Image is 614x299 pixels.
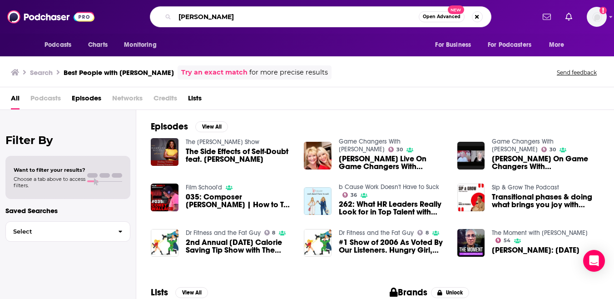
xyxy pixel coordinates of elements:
[554,69,599,76] button: Send feedback
[151,121,228,132] a: EpisodesView All
[587,7,607,27] img: User Profile
[396,148,403,152] span: 30
[339,200,446,216] span: 262: What HR Leaders Really Look for in Top Talent with [PERSON_NAME]
[14,167,85,173] span: Want to filter your results?
[151,287,168,298] h2: Lists
[264,230,276,235] a: 8
[150,6,491,27] div: Search podcasts, credits, & more...
[339,239,446,254] a: #1 Show of 2006 As Voted By Our Listeners. Hungry Girl, Nutrition Twins & Michael Gonzalez Wallac...
[186,138,259,146] a: The Ramesha Nicole Show
[304,187,332,215] img: 262: What HR Leaders Really Look for in Top Talent with Bruce Wallace
[151,138,178,166] img: The Side Effects of Self-Doubt feat. Philicia Wallace
[186,239,293,254] a: 2nd Annual Halloween Calorie Saving Tip Show with The Hungry-Girl, The Nutrition Twins and Oprah ...
[587,7,607,27] button: Show profile menu
[583,250,605,272] div: Open Intercom Messenger
[351,193,357,197] span: 36
[339,229,414,237] a: Dr Fitness and the Fat Guy
[186,148,293,163] a: The Side Effects of Self-Doubt feat. Philicia Wallace
[435,39,471,51] span: For Business
[419,11,465,22] button: Open AdvancedNew
[151,287,208,298] a: ListsView All
[492,155,599,170] span: [PERSON_NAME] On Game Changers With [PERSON_NAME]
[186,184,222,191] a: Film School'd
[112,91,143,110] span: Networks
[457,229,485,257] img: David Lipsky: 8/4/15
[541,147,556,152] a: 30
[390,287,427,298] h2: Brands
[7,8,94,25] img: Podchaser - Follow, Share and Rate Podcasts
[153,91,177,110] span: Credits
[30,68,53,77] h3: Search
[5,221,130,242] button: Select
[6,229,111,234] span: Select
[38,36,83,54] button: open menu
[11,91,20,110] a: All
[587,7,607,27] span: Logged in as emma.garth
[504,239,510,243] span: 54
[118,36,168,54] button: open menu
[457,184,485,211] a: Transitional phases & doing what brings you joy with Dakota Wallace
[342,192,357,198] a: 36
[482,36,545,54] button: open menu
[431,287,470,298] button: Unlock
[188,91,202,110] a: Lists
[429,36,482,54] button: open menu
[492,193,599,209] a: Transitional phases & doing what brings you joy with Dakota Wallace
[423,15,460,19] span: Open Advanced
[549,39,564,51] span: More
[495,238,510,243] a: 54
[304,142,332,169] img: Dee Wallace Live On Game Changers With Vicki Abelson 5/13/20
[339,155,446,170] a: Dee Wallace Live On Game Changers With Vicki Abelson 5/13/20
[186,148,293,163] span: The Side Effects of Self-Doubt feat. [PERSON_NAME]
[448,5,464,14] span: New
[339,183,439,191] a: b Cause Work Doesn't Have to Suck
[339,239,446,254] span: #1 Show of 2006 As Voted By Our Listeners. Hungry Girl, Nutrition Twins & [PERSON_NAME] [PERSON_N...
[151,229,178,257] img: 2nd Annual Halloween Calorie Saving Tip Show with The Hungry-Girl, The Nutrition Twins and Oprah ...
[72,91,101,110] a: Episodes
[186,229,261,237] a: Dr Fitness and the Fat Guy
[181,67,248,78] a: Try an exact match
[14,176,85,189] span: Choose a tab above to access filters.
[30,91,61,110] span: Podcasts
[550,148,556,152] span: 30
[5,134,130,147] h2: Filter By
[186,193,293,209] a: 035: Composer Corey Wallace | How to Tell Stories With Music
[186,239,293,254] span: 2nd Annual [DATE] Calorie Saving Tip Show with The Hungry-Girl, The Nutrition Twins and [PERSON_N...
[88,39,108,51] span: Charts
[64,68,174,77] h3: Best People with [PERSON_NAME]
[339,138,401,153] a: Game Changers With Vicki Abelson
[388,147,403,152] a: 30
[151,121,188,132] h2: Episodes
[417,230,429,235] a: 8
[249,67,328,78] span: for more precise results
[492,229,588,237] a: The Moment with Brian Koppelman
[492,138,554,153] a: Game Changers With Vicki Abelson
[492,155,599,170] a: Dee Wallace On Game Changers With Vicki Abelson
[339,155,446,170] span: [PERSON_NAME] Live On Game Changers With [PERSON_NAME] [DATE]
[492,184,559,191] a: Sip & Grow The Podcast
[539,9,555,25] a: Show notifications dropdown
[82,36,113,54] a: Charts
[488,39,531,51] span: For Podcasters
[175,287,208,298] button: View All
[492,246,579,254] a: David Lipsky: 8/4/15
[426,231,429,235] span: 8
[543,36,576,54] button: open menu
[175,10,419,24] input: Search podcasts, credits, & more...
[457,142,485,169] img: Dee Wallace On Game Changers With Vicki Abelson
[304,229,332,257] img: #1 Show of 2006 As Voted By Our Listeners. Hungry Girl, Nutrition Twins & Michael Gonzalez Wallac...
[195,121,228,132] button: View All
[45,39,71,51] span: Podcasts
[492,193,599,209] span: Transitional phases & doing what brings you joy with [PERSON_NAME]
[151,184,178,211] img: 035: Composer Corey Wallace | How to Tell Stories With Music
[186,193,293,209] span: 035: Composer [PERSON_NAME] | How to Tell Stories With Music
